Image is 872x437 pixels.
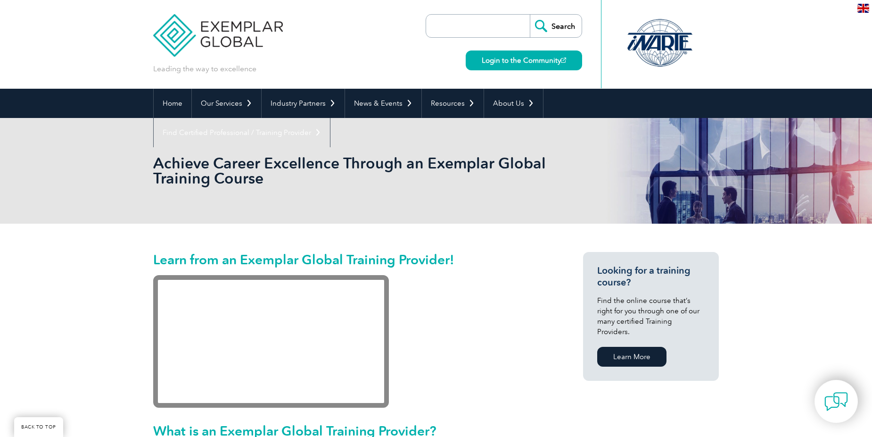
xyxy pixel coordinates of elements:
img: open_square.png [561,58,566,63]
a: About Us [484,89,543,118]
p: Find the online course that’s right for you through one of our many certified Training Providers. [597,295,705,337]
a: Resources [422,89,484,118]
a: Our Services [192,89,261,118]
p: Leading the way to excellence [153,64,256,74]
a: Login to the Community [466,50,582,70]
iframe: Recognized Training Provider Graduates: World of Opportunities [153,275,389,408]
a: Learn More [597,347,666,367]
h2: Learn from an Exemplar Global Training Provider! [153,252,549,267]
a: News & Events [345,89,421,118]
h3: Looking for a training course? [597,265,705,288]
a: Find Certified Professional / Training Provider [154,118,330,147]
input: Search [530,15,582,37]
a: Industry Partners [262,89,345,118]
img: contact-chat.png [824,390,848,413]
a: BACK TO TOP [14,417,63,437]
img: en [857,4,869,13]
a: Home [154,89,191,118]
h2: Achieve Career Excellence Through an Exemplar Global Training Course [153,156,549,186]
